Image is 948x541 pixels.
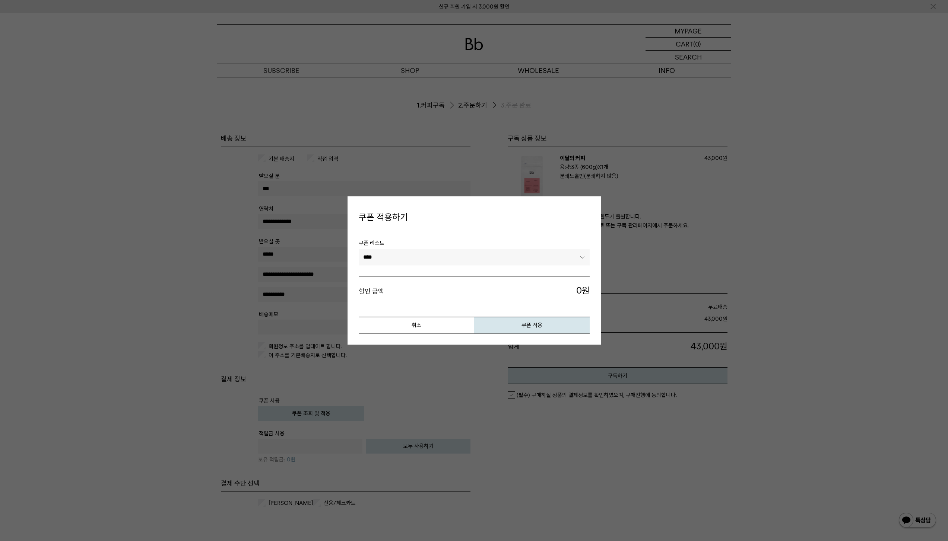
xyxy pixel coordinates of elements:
[474,284,590,298] span: 원
[359,317,474,334] button: 취소
[359,207,590,227] h4: 쿠폰 적용하기
[359,239,590,249] span: 쿠폰 리스트
[359,287,384,295] strong: 할인 금액
[474,317,590,334] button: 쿠폰 적용
[576,284,582,297] span: 0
